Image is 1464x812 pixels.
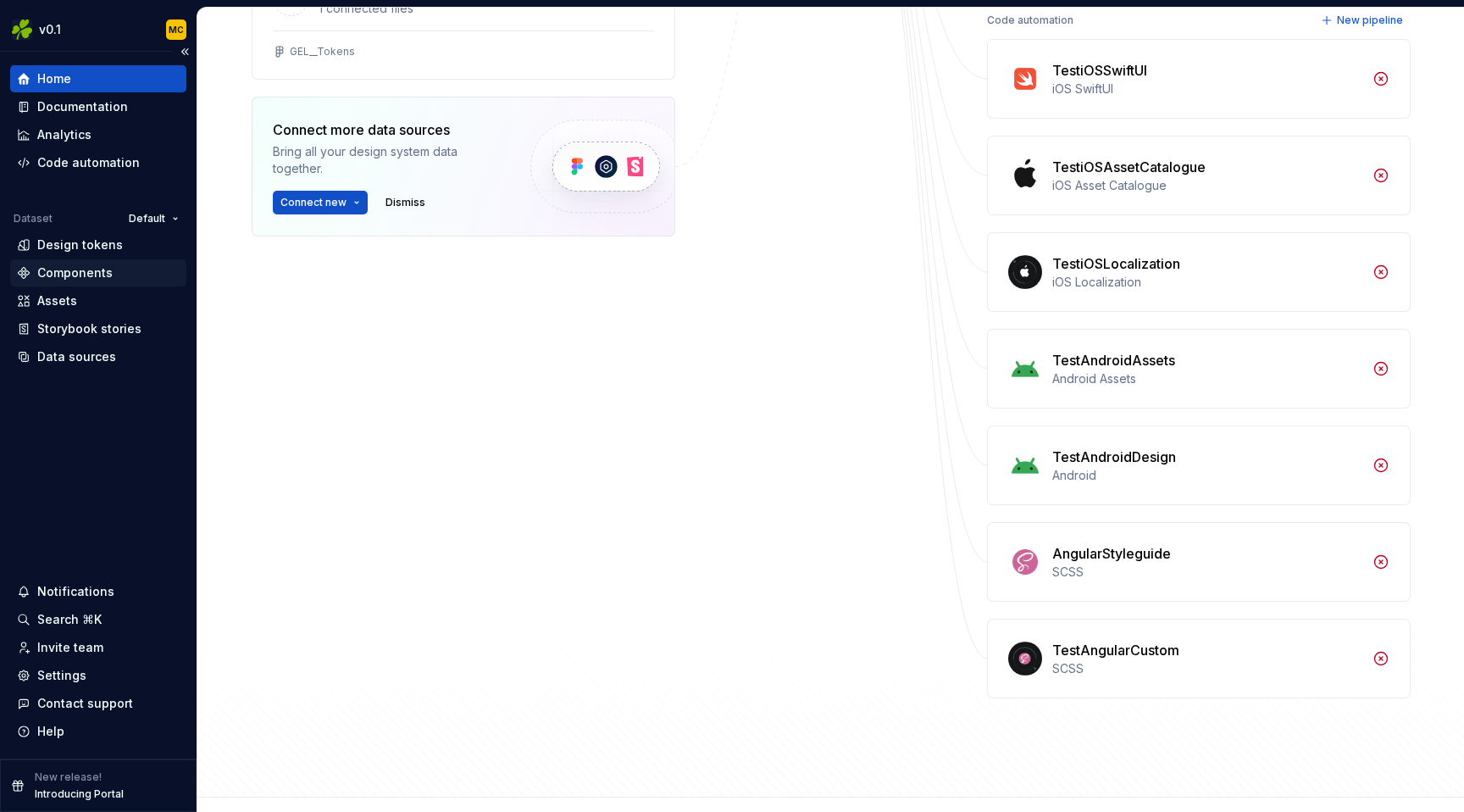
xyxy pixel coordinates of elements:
div: TestiOSAssetCatalogue [1052,157,1206,177]
button: v0.1MC [3,11,193,47]
div: Search ⌘K [37,611,102,628]
div: Help [37,723,64,740]
div: TestiOSLocalization [1052,253,1180,274]
button: Notifications [10,578,186,605]
div: SCSS [1052,660,1362,677]
div: Documentation [37,98,128,115]
a: Code automation [10,149,186,176]
div: iOS Localization [1052,274,1362,291]
div: iOS Asset Catalogue [1052,177,1362,194]
div: iOS SwiftUI [1052,81,1362,97]
div: Analytics [37,126,91,143]
span: Connect new [280,196,347,209]
button: Contact support [10,690,186,717]
div: TestAngularCustom [1052,640,1179,660]
div: Data sources [37,348,116,365]
a: Components [10,259,186,286]
button: Default [121,207,186,231]
p: Introducing Portal [35,787,124,801]
a: Documentation [10,93,186,120]
div: Bring all your design system data together. [273,143,502,177]
div: Home [37,70,71,87]
span: Default [129,212,165,225]
div: SCSS [1052,564,1362,581]
div: Design tokens [37,236,123,253]
div: Android Assets [1052,370,1362,387]
button: Collapse sidebar [173,40,197,64]
div: Dataset [14,212,53,225]
div: GEL__Tokens [290,45,355,58]
button: New pipeline [1316,8,1411,32]
div: Components [37,264,113,281]
div: v0.1 [39,21,61,38]
span: Dismiss [385,196,425,209]
a: Design tokens [10,231,186,259]
button: Search ⌘K [10,606,186,633]
a: Analytics [10,121,186,148]
div: Storybook stories [37,320,141,337]
div: Notifications [37,583,114,600]
a: Settings [10,662,186,689]
div: Connect more data sources [273,120,502,140]
div: Android [1052,467,1362,484]
div: TestAndroidAssets [1052,350,1175,370]
div: Assets [37,292,77,309]
div: AngularStyleguide [1052,543,1171,564]
div: Contact support [37,695,133,712]
a: Storybook stories [10,315,186,342]
div: TestiOSSwiftUI [1052,60,1147,81]
button: Connect new [273,191,368,214]
div: Settings [37,667,86,684]
img: 56b5df98-d96d-4d7e-807c-0afdf3bdaefa.png [12,19,32,40]
div: Code automation [987,8,1073,32]
span: New pipeline [1337,14,1403,27]
a: Assets [10,287,186,314]
a: Data sources [10,343,186,370]
div: Code automation [37,154,140,171]
button: Dismiss [378,191,433,214]
div: TestAndroidDesign [1052,447,1176,467]
button: Help [10,718,186,745]
a: Home [10,65,186,92]
div: MC [169,23,184,36]
a: Invite team [10,634,186,661]
p: New release! [35,770,102,784]
div: Invite team [37,639,103,656]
